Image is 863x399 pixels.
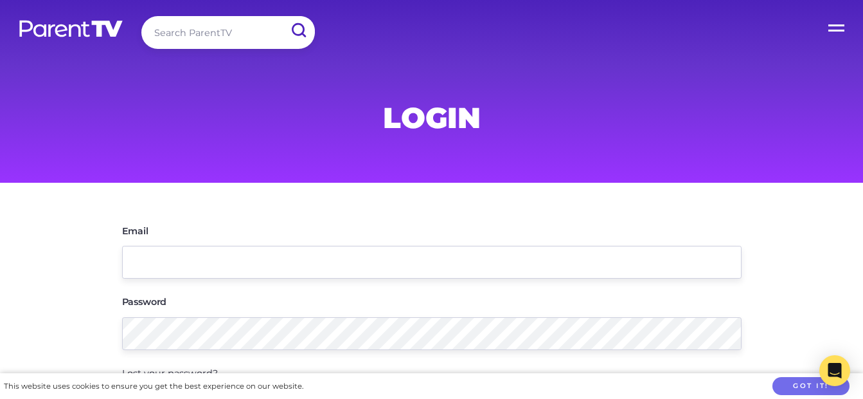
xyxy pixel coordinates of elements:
input: Submit [281,16,315,45]
div: Open Intercom Messenger [819,355,850,386]
label: Email [122,227,148,236]
div: This website uses cookies to ensure you get the best experience on our website. [4,380,303,393]
img: parenttv-logo-white.4c85aaf.svg [18,19,124,38]
button: Got it! [772,377,850,396]
a: Lost your password? [122,367,218,379]
label: Password [122,297,167,306]
h1: Login [122,105,742,131]
input: Search ParentTV [141,16,315,49]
